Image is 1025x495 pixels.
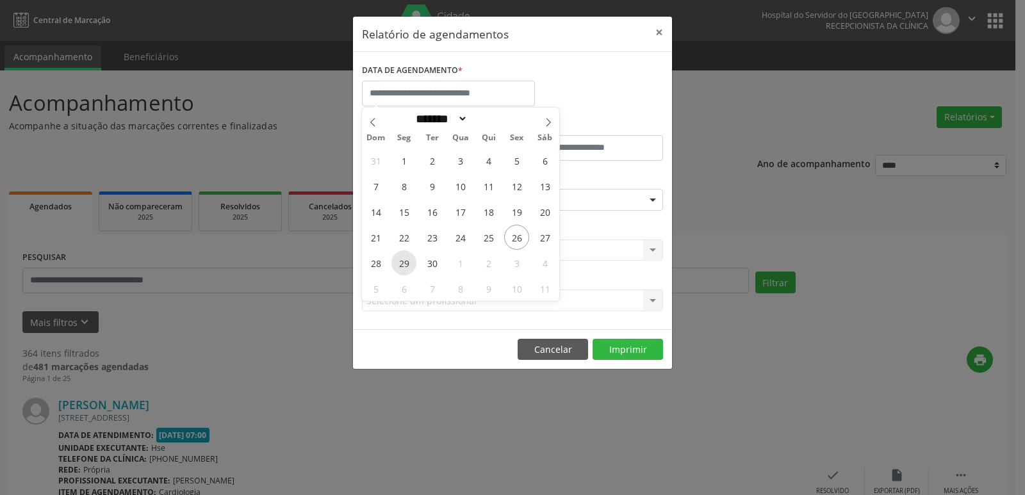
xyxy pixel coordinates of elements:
[418,134,447,142] span: Ter
[391,148,416,173] span: Setembro 1, 2025
[504,148,529,173] span: Setembro 5, 2025
[391,250,416,275] span: Setembro 29, 2025
[391,174,416,199] span: Setembro 8, 2025
[476,148,501,173] span: Setembro 4, 2025
[420,225,445,250] span: Setembro 23, 2025
[411,112,468,126] select: Month
[362,26,509,42] h5: Relatório de agendamentos
[420,276,445,301] span: Outubro 7, 2025
[476,225,501,250] span: Setembro 25, 2025
[516,115,663,135] label: ATÉ
[448,174,473,199] span: Setembro 10, 2025
[363,148,388,173] span: Agosto 31, 2025
[476,174,501,199] span: Setembro 11, 2025
[447,134,475,142] span: Qua
[532,148,557,173] span: Setembro 6, 2025
[504,276,529,301] span: Outubro 10, 2025
[363,250,388,275] span: Setembro 28, 2025
[448,276,473,301] span: Outubro 8, 2025
[448,225,473,250] span: Setembro 24, 2025
[420,174,445,199] span: Setembro 9, 2025
[475,134,503,142] span: Qui
[363,276,388,301] span: Outubro 5, 2025
[448,250,473,275] span: Outubro 1, 2025
[532,174,557,199] span: Setembro 13, 2025
[593,339,663,361] button: Imprimir
[362,134,390,142] span: Dom
[363,225,388,250] span: Setembro 21, 2025
[420,250,445,275] span: Setembro 30, 2025
[532,276,557,301] span: Outubro 11, 2025
[504,174,529,199] span: Setembro 12, 2025
[504,225,529,250] span: Setembro 26, 2025
[391,276,416,301] span: Outubro 6, 2025
[448,199,473,224] span: Setembro 17, 2025
[531,134,559,142] span: Sáb
[518,339,588,361] button: Cancelar
[420,199,445,224] span: Setembro 16, 2025
[390,134,418,142] span: Seg
[363,199,388,224] span: Setembro 14, 2025
[476,276,501,301] span: Outubro 9, 2025
[391,225,416,250] span: Setembro 22, 2025
[391,199,416,224] span: Setembro 15, 2025
[503,134,531,142] span: Sex
[362,61,463,81] label: DATA DE AGENDAMENTO
[448,148,473,173] span: Setembro 3, 2025
[532,225,557,250] span: Setembro 27, 2025
[468,112,510,126] input: Year
[504,199,529,224] span: Setembro 19, 2025
[532,199,557,224] span: Setembro 20, 2025
[476,199,501,224] span: Setembro 18, 2025
[504,250,529,275] span: Outubro 3, 2025
[363,174,388,199] span: Setembro 7, 2025
[532,250,557,275] span: Outubro 4, 2025
[646,17,672,48] button: Close
[420,148,445,173] span: Setembro 2, 2025
[476,250,501,275] span: Outubro 2, 2025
